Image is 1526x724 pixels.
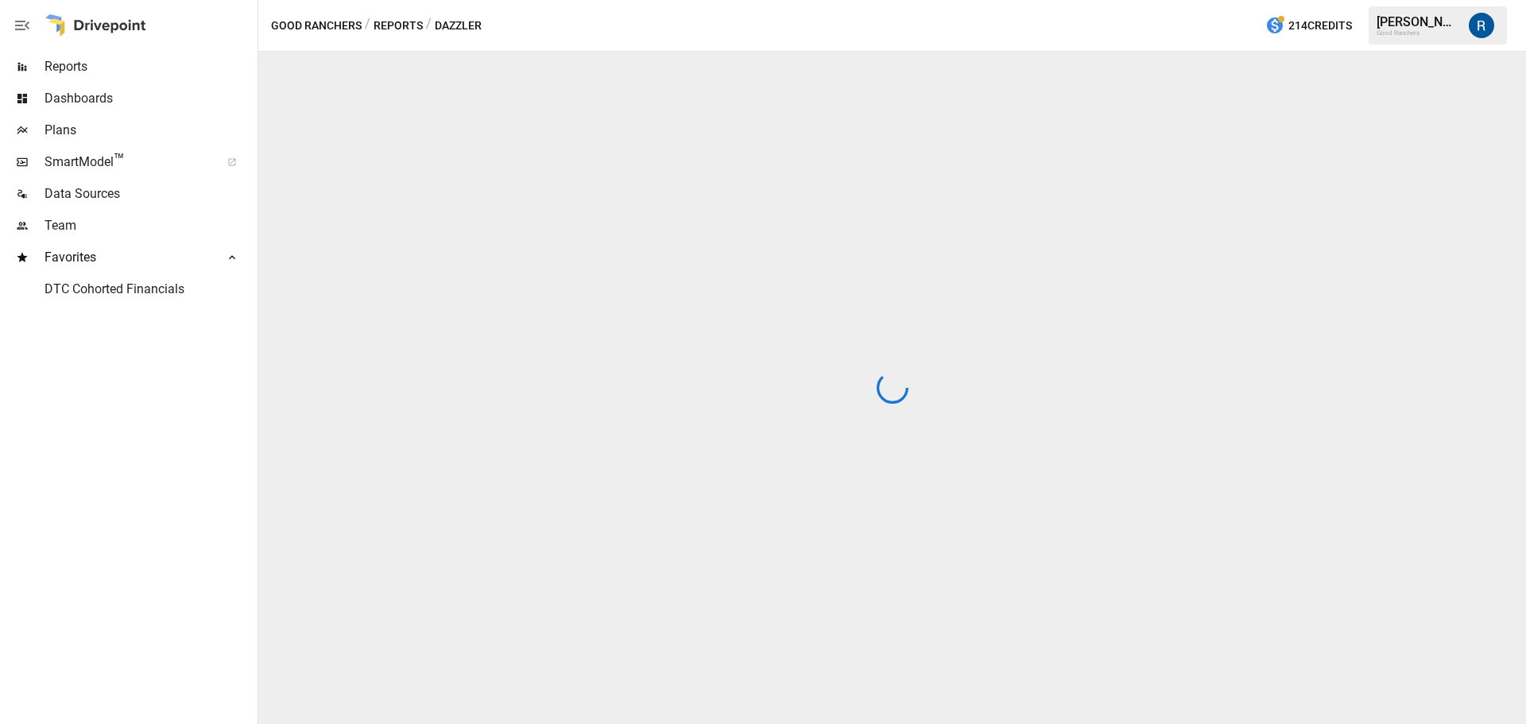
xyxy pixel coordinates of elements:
[45,153,210,172] span: SmartModel
[114,150,125,170] span: ™
[1377,14,1459,29] div: [PERSON_NAME]
[45,89,254,108] span: Dashboards
[45,184,254,203] span: Data Sources
[1288,16,1352,36] span: 214 Credits
[374,16,423,36] button: Reports
[45,57,254,76] span: Reports
[365,16,370,36] div: /
[45,216,254,235] span: Team
[271,16,362,36] button: Good Ranchers
[45,280,254,299] span: DTC Cohorted Financials
[1259,11,1358,41] button: 214Credits
[1459,3,1504,48] button: Roman Romero
[1377,29,1459,37] div: Good Ranchers
[1469,13,1494,38] img: Roman Romero
[426,16,432,36] div: /
[45,121,254,140] span: Plans
[45,248,210,267] span: Favorites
